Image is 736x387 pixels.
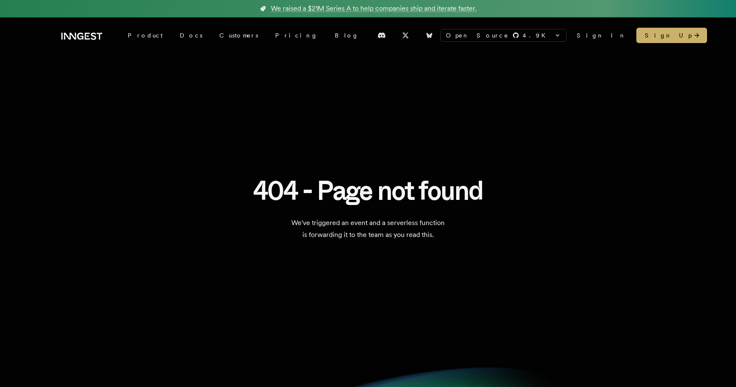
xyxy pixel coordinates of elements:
[446,31,509,40] span: Open Source
[420,29,439,42] a: Bluesky
[171,28,211,43] a: Docs
[372,29,391,42] a: Discord
[253,176,483,205] h1: 404 - Page not found
[523,31,551,40] span: 4.9 K
[119,28,171,43] div: Product
[396,29,415,42] a: X
[211,28,267,43] a: Customers
[326,28,367,43] a: Blog
[577,31,626,40] a: Sign In
[271,3,477,14] span: We raised a $21M Series A to help companies ship and iterate faster.
[245,217,491,241] p: We've triggered an event and a serverless function is forwarding it to the team as you read this.
[267,28,326,43] a: Pricing
[636,28,707,43] a: Sign Up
